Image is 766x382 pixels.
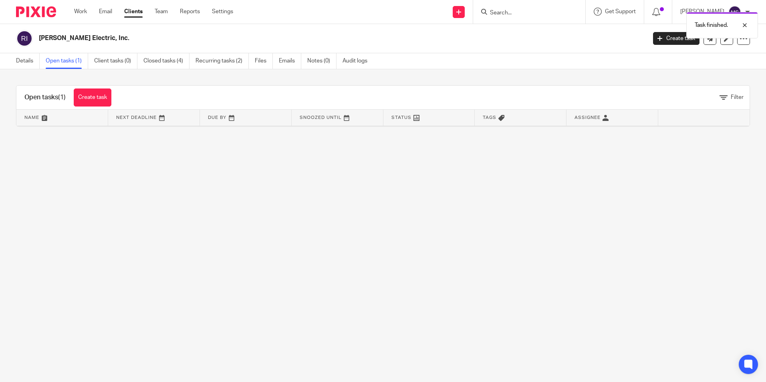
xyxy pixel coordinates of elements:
[74,8,87,16] a: Work
[307,53,337,69] a: Notes (0)
[155,8,168,16] a: Team
[255,53,273,69] a: Files
[196,53,249,69] a: Recurring tasks (2)
[16,6,56,17] img: Pixie
[391,115,411,120] span: Status
[653,32,699,45] a: Create task
[300,115,342,120] span: Snoozed Until
[39,34,520,42] h2: [PERSON_NAME] Electric, Inc.
[46,53,88,69] a: Open tasks (1)
[212,8,233,16] a: Settings
[695,21,728,29] p: Task finished.
[58,94,66,101] span: (1)
[483,115,496,120] span: Tags
[124,8,143,16] a: Clients
[180,8,200,16] a: Reports
[279,53,301,69] a: Emails
[16,30,33,47] img: svg%3E
[99,8,112,16] a: Email
[343,53,373,69] a: Audit logs
[74,88,111,107] a: Create task
[731,94,744,100] span: Filter
[16,53,40,69] a: Details
[143,53,189,69] a: Closed tasks (4)
[24,93,66,102] h1: Open tasks
[94,53,137,69] a: Client tasks (0)
[728,6,741,18] img: svg%3E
